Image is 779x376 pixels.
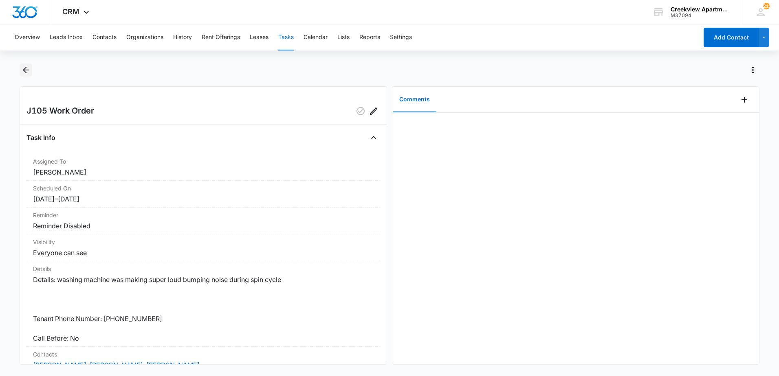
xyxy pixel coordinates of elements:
div: ReminderReminder Disabled [26,208,380,234]
button: Leads Inbox [50,24,83,50]
dd: Everyone can see [33,248,374,258]
div: Assigned To[PERSON_NAME] [26,154,380,181]
button: Rent Offerings [202,24,240,50]
div: VisibilityEveryone can see [26,234,380,261]
dd: [DATE] – [DATE] [33,194,374,204]
button: Leases [250,24,268,50]
button: Add Contact [704,28,759,47]
a: [PERSON_NAME], [PERSON_NAME], [PERSON_NAME] [33,361,200,369]
div: DetailsDetails: washing machine was making super loud bumping noise during spin cycle Tenant Phon... [26,261,380,347]
h4: Task Info [26,133,55,142]
button: Reports [359,24,380,50]
button: Settings [390,24,412,50]
span: 211 [763,3,770,9]
dt: Reminder [33,211,374,219]
dd: Reminder Disabled [33,221,374,231]
button: Comments [393,87,436,112]
button: Lists [337,24,350,50]
dt: Assigned To [33,157,374,166]
dt: Scheduled On [33,184,374,192]
button: Calendar [304,24,328,50]
button: Add Comment [738,93,751,106]
dd: Details: washing machine was making super loud bumping noise during spin cycle Tenant Phone Numbe... [33,275,374,343]
h2: J105 Work Order [26,105,94,118]
div: account name [671,6,730,13]
button: Back [20,63,32,77]
button: Organizations [126,24,163,50]
button: Close [367,131,380,144]
div: Contacts[PERSON_NAME], [PERSON_NAME], [PERSON_NAME] [26,347,380,374]
div: notifications count [763,3,770,9]
dt: Visibility [33,238,374,246]
dt: Contacts [33,350,374,359]
dd: [PERSON_NAME] [33,167,374,177]
button: Actions [746,63,759,77]
div: Scheduled On[DATE]–[DATE] [26,181,380,208]
dt: Details [33,265,374,273]
button: History [173,24,192,50]
button: Contacts [92,24,117,50]
span: CRM [62,7,79,16]
button: Tasks [278,24,294,50]
button: Edit [367,105,380,118]
div: account id [671,13,730,18]
button: Overview [15,24,40,50]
